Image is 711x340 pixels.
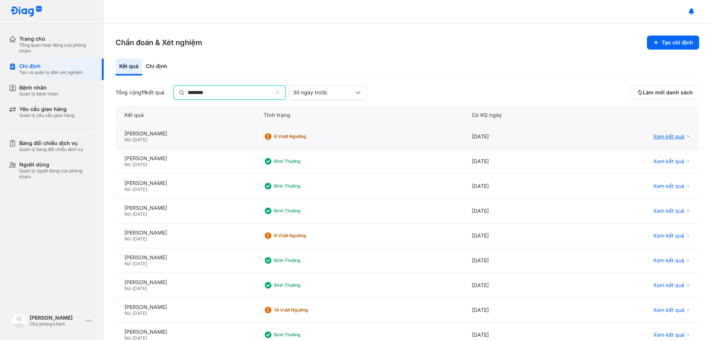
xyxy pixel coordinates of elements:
[19,140,83,147] div: Bảng đối chiếu dịch vụ
[463,124,573,149] div: [DATE]
[653,282,684,289] span: Xem kết quả
[463,174,573,199] div: [DATE]
[130,186,133,192] span: -
[130,211,133,217] span: -
[653,232,684,239] span: Xem kết quả
[274,257,333,263] div: Bình thường
[19,63,83,70] div: Chỉ định
[19,42,95,54] div: Tổng quan hoạt động của phòng khám
[653,158,684,165] span: Xem kết quả
[130,310,133,316] span: -
[124,229,246,236] div: [PERSON_NAME]
[463,298,573,323] div: [DATE]
[274,134,333,139] div: 6 Vượt ngưỡng
[133,186,147,192] span: [DATE]
[463,149,573,174] div: [DATE]
[116,37,202,48] h3: Chẩn đoán & Xét nghiệm
[19,147,83,152] div: Quản lý bảng đối chiếu dịch vụ
[124,211,130,217] span: Nữ
[274,332,333,338] div: Bình thường
[10,6,42,17] img: logo
[130,236,133,242] span: -
[653,257,684,264] span: Xem kết quả
[130,286,133,291] span: -
[647,36,699,50] button: Tạo chỉ định
[19,91,58,97] div: Quản lý bệnh nhân
[116,89,164,96] div: Tổng cộng kết quả
[124,254,246,261] div: [PERSON_NAME]
[133,286,147,291] span: [DATE]
[124,155,246,162] div: [PERSON_NAME]
[130,137,133,142] span: -
[142,58,171,75] div: Chỉ định
[19,36,95,42] div: Trang chủ
[133,236,147,242] span: [DATE]
[133,162,147,167] span: [DATE]
[653,307,684,313] span: Xem kết quả
[255,106,463,124] div: Tình trạng
[463,199,573,223] div: [DATE]
[19,106,74,112] div: Yêu cầu giao hàng
[653,133,684,140] span: Xem kết quả
[19,168,95,180] div: Quản lý người dùng của phòng khám
[463,248,573,273] div: [DATE]
[133,211,147,217] span: [DATE]
[19,84,58,91] div: Bệnh nhân
[463,273,573,298] div: [DATE]
[293,89,354,96] div: 30 ngày trước
[643,89,693,96] span: Làm mới danh sách
[653,183,684,189] span: Xem kết quả
[124,329,246,335] div: [PERSON_NAME]
[133,137,147,142] span: [DATE]
[124,162,130,167] span: Nữ
[463,106,573,124] div: Có KQ ngày
[124,279,246,286] div: [PERSON_NAME]
[124,205,246,211] div: [PERSON_NAME]
[19,161,95,168] div: Người dùng
[12,313,27,328] img: logo
[274,183,333,189] div: Bình thường
[124,180,246,186] div: [PERSON_NAME]
[124,286,130,291] span: Nữ
[19,112,74,118] div: Quản lý yêu cầu giao hàng
[30,314,83,321] div: [PERSON_NAME]
[133,261,147,266] span: [DATE]
[274,282,333,288] div: Bình thường
[130,162,133,167] span: -
[274,208,333,214] div: Bình thường
[653,208,684,214] span: Xem kết quả
[653,331,684,338] span: Xem kết quả
[130,261,133,266] span: -
[133,310,147,316] span: [DATE]
[116,106,255,124] div: Kết quả
[463,223,573,248] div: [DATE]
[124,261,130,266] span: Nữ
[124,137,130,142] span: Nữ
[19,70,83,75] div: Tạo và quản lý đơn xét nghiệm
[631,85,699,100] button: Làm mới danh sách
[124,304,246,310] div: [PERSON_NAME]
[274,233,333,239] div: 9 Vượt ngưỡng
[274,307,333,313] div: 14 Vượt ngưỡng
[30,321,83,327] div: Chủ phòng khám
[124,310,130,316] span: Nữ
[141,89,146,95] span: 11
[124,130,246,137] div: [PERSON_NAME]
[124,236,130,242] span: Nữ
[124,186,130,192] span: Nữ
[274,158,333,164] div: Bình thường
[116,58,142,75] div: Kết quả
